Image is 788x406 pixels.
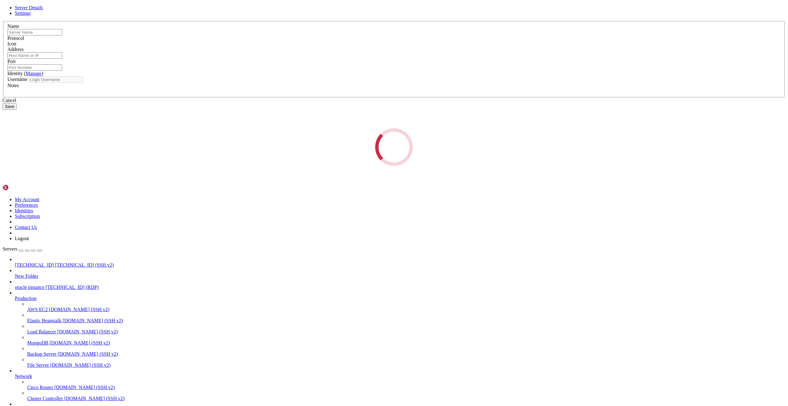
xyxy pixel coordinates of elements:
[27,335,786,346] li: MongoDB [DOMAIN_NAME] (SSH v2)
[27,340,786,346] a: MongoDB [DOMAIN_NAME] (SSH v2)
[27,312,786,324] li: Elastic Beanstalk [DOMAIN_NAME] (SSH v2)
[27,396,63,401] span: Cluster Controller
[27,346,786,357] li: Backup Server [DOMAIN_NAME] (SSH v2)
[7,59,16,64] label: Port
[27,340,48,345] span: MongoDB
[46,285,99,290] span: [TECHNICAL_ID] (RDP)
[15,197,40,202] a: My Account
[27,390,786,401] li: Cluster Controller [DOMAIN_NAME] (SSH v2)
[27,362,786,368] a: File Server [DOMAIN_NAME] (SSH v2)
[15,273,38,279] span: New Folder
[27,307,786,312] a: AWS EC2 [DOMAIN_NAME] (SSH v2)
[64,396,125,401] span: [DOMAIN_NAME] (SSH v2)
[7,83,19,88] label: Notes
[15,290,786,368] li: Production
[27,301,786,312] li: AWS EC2 [DOMAIN_NAME] (SSH v2)
[15,262,54,268] span: [TECHNICAL_ID]
[15,5,43,10] a: Server Details
[57,329,118,334] span: [DOMAIN_NAME] (SSH v2)
[7,36,24,41] label: Protocol
[2,103,17,110] button: Save
[63,318,123,323] span: [DOMAIN_NAME] (SSH v2)
[27,351,57,357] span: Backup Server
[15,208,33,213] a: Identities
[15,285,44,290] span: oracle instance
[27,362,49,368] span: File Server
[15,296,786,301] a: Production
[15,374,32,379] span: Network
[15,296,36,301] span: Production
[15,368,786,401] li: Network
[27,307,48,312] span: AWS EC2
[55,262,114,268] span: [TECHNICAL_ID] (SSH v2)
[58,351,118,357] span: [DOMAIN_NAME] (SSH v2)
[7,41,16,46] label: Icon
[27,351,786,357] a: Backup Server [DOMAIN_NAME] (SSH v2)
[7,52,62,59] input: Host Name or IP
[15,11,31,16] a: Settings
[15,268,786,279] li: New Folder
[369,121,419,172] div: Loading...
[7,77,27,82] label: Username
[7,23,19,29] label: Name
[24,71,43,76] span: ( )
[27,385,786,390] a: Cisco Router [DOMAIN_NAME] (SSH v2)
[15,273,786,279] a: New Folder
[49,307,110,312] span: [DOMAIN_NAME] (SSH v2)
[15,374,786,379] a: Network
[15,257,786,268] li: [TECHNICAL_ID] [TECHNICAL_ID] (SSH v2)
[7,47,23,52] label: Address
[15,202,38,208] a: Preferences
[27,324,786,335] li: Load Balancer [DOMAIN_NAME] (SSH v2)
[7,29,62,36] input: Server Name
[27,329,56,334] span: Load Balancer
[27,385,53,390] span: Cisco Router
[27,318,61,323] span: Elastic Beanstalk
[27,379,786,390] li: Cisco Router [DOMAIN_NAME] (SSH v2)
[15,285,786,290] a: oracle instance [TECHNICAL_ID] (RDP)
[15,214,40,219] a: Subscription
[54,385,115,390] span: [DOMAIN_NAME] (SSH v2)
[27,396,786,401] a: Cluster Controller [DOMAIN_NAME] (SSH v2)
[7,71,43,76] label: Identity
[2,98,786,103] div: Cancel
[27,318,786,324] a: Elastic Beanstalk [DOMAIN_NAME] (SSH v2)
[15,262,786,268] a: [TECHNICAL_ID] [TECHNICAL_ID] (SSH v2)
[26,71,42,76] a: Manage
[49,340,110,345] span: [DOMAIN_NAME] (SSH v2)
[2,246,42,252] a: Servers
[15,236,29,241] a: Logout
[15,225,37,230] a: Contact Us
[29,76,83,83] input: Login Username
[50,362,111,368] span: [DOMAIN_NAME] (SSH v2)
[2,184,38,191] img: Shellngn
[27,329,786,335] a: Load Balancer [DOMAIN_NAME] (SSH v2)
[15,279,786,290] li: oracle instance [TECHNICAL_ID] (RDP)
[7,64,62,71] input: Port Number
[27,357,786,368] li: File Server [DOMAIN_NAME] (SSH v2)
[2,246,17,252] span: Servers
